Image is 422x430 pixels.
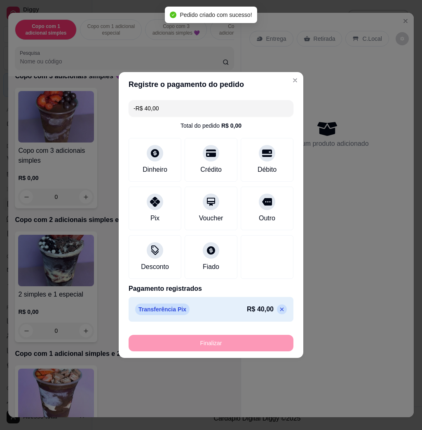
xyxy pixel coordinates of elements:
div: Dinheiro [143,165,167,175]
button: Close [288,74,302,87]
div: Voucher [199,213,223,223]
div: Outro [259,213,275,223]
div: Pix [150,213,159,223]
span: check-circle [170,12,176,18]
p: Pagamento registrados [129,284,293,294]
div: Desconto [141,262,169,272]
input: Ex.: hambúrguer de cordeiro [134,100,288,117]
div: Crédito [200,165,222,175]
span: Pedido criado com sucesso! [180,12,252,18]
header: Registre o pagamento do pedido [119,72,303,97]
div: R$ 0,00 [221,122,241,130]
p: R$ 40,00 [247,304,274,314]
div: Fiado [203,262,219,272]
div: Total do pedido [181,122,241,130]
p: Transferência Pix [135,304,190,315]
div: Débito [258,165,277,175]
